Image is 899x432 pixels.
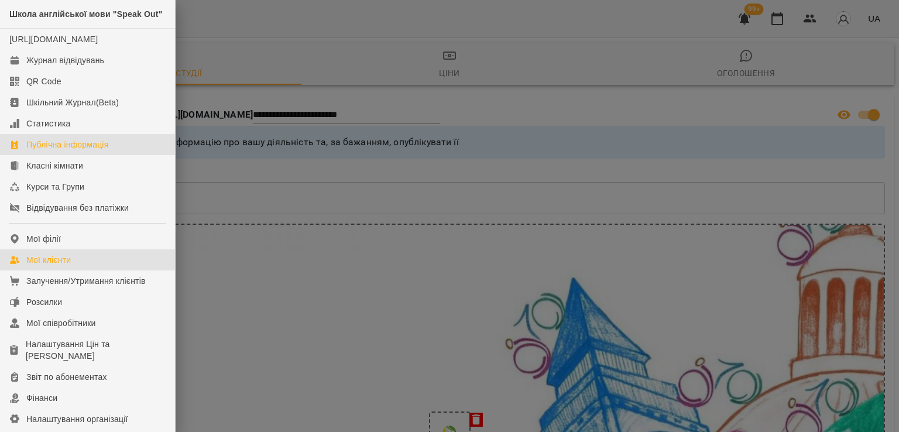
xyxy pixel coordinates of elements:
[26,392,57,404] div: Фінанси
[26,413,128,425] div: Налаштування організації
[26,160,83,172] div: Класні кімнати
[9,35,98,44] a: [URL][DOMAIN_NAME]
[26,97,119,108] div: Шкільний Журнал(Beta)
[26,54,104,66] div: Журнал відвідувань
[26,139,108,150] div: Публічна інформація
[26,254,71,266] div: Мої клієнти
[26,118,71,129] div: Статистика
[26,76,61,87] div: QR Code
[26,338,166,362] div: Налаштування Цін та [PERSON_NAME]
[26,317,96,329] div: Мої співробітники
[9,9,163,19] span: Школа англійської мови "Speak Out"
[26,181,84,193] div: Курси та Групи
[26,296,62,308] div: Розсилки
[26,275,146,287] div: Залучення/Утримання клієнтів
[26,233,61,245] div: Мої філії
[26,371,107,383] div: Звіт по абонементах
[26,202,129,214] div: Відвідування без платіжки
